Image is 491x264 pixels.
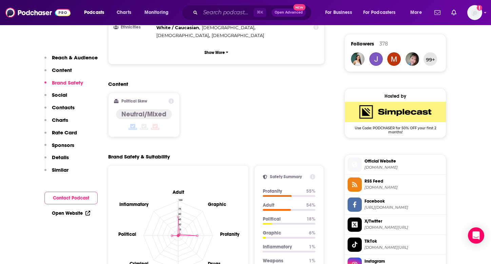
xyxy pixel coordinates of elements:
[156,25,199,30] span: White / Caucasian
[306,188,315,194] p: 55 %
[365,198,443,204] span: Facebook
[204,50,225,55] p: Show More
[118,231,136,237] text: Political
[348,177,443,192] a: RSS Feed[DOMAIN_NAME]
[52,142,74,148] p: Sponsors
[140,7,177,18] button: open menu
[44,92,67,104] button: Social
[44,117,68,129] button: Charts
[178,223,181,226] tspan: 30
[5,6,71,19] img: Podchaser - Follow, Share and Rate Podcasts
[156,32,210,39] span: ,
[52,154,69,161] p: Details
[44,54,98,67] button: Reach & Audience
[348,157,443,172] a: Official Website[DOMAIN_NAME]
[108,153,170,160] h2: Brand Safety & Suitability
[263,244,303,250] p: Inflammatory
[178,207,181,210] tspan: 75
[178,228,181,231] tspan: 15
[52,67,72,73] p: Content
[365,185,443,190] span: feeds.simplecast.com
[365,158,443,164] span: Official Website
[406,52,419,66] img: teresalamis
[387,52,401,66] img: masilo
[44,154,69,167] button: Details
[369,52,383,66] img: Julebug
[320,7,360,18] button: open menu
[263,188,301,194] p: Profanity
[345,102,446,122] img: SimpleCast Deal: Use Code: PODCHASER for 50% OFF your first 2 months!
[119,201,149,207] text: Inflammatory
[52,54,98,61] p: Reach & Audience
[52,92,67,98] p: Social
[178,212,181,215] tspan: 60
[200,7,254,18] input: Search podcasts, credits, & more...
[467,5,482,20] span: Logged in as mckenziesemrau
[365,165,443,170] span: iamunwell.com
[220,231,240,237] text: Profanity
[365,225,443,230] span: twitter.com/callherdaddy
[365,178,443,184] span: RSS Feed
[345,93,446,99] div: Hosted by
[348,197,443,212] a: Facebook[URL][DOMAIN_NAME]
[406,7,430,18] button: open menu
[202,24,255,32] span: ,
[275,11,303,14] span: Open Advanced
[467,5,482,20] button: Show profile menu
[208,201,226,207] text: Graphic
[178,218,181,221] tspan: 45
[52,104,75,111] p: Contacts
[309,258,315,264] p: 1 %
[44,79,83,92] button: Brand Safety
[188,5,318,20] div: Search podcasts, credits, & more...
[345,122,446,134] span: Use Code: PODCHASER for 50% OFF your first 2 months!
[44,129,77,142] button: Rate Card
[79,7,113,18] button: open menu
[379,41,388,47] div: 378
[52,167,68,173] p: Similar
[263,216,301,222] p: Political
[202,25,254,30] span: [DEMOGRAPHIC_DATA]
[121,99,147,103] h2: Political Skew
[309,244,315,250] p: 1 %
[351,40,374,47] span: Followers
[467,5,482,20] img: User Profile
[52,129,77,136] p: Rate Card
[345,102,446,134] a: SimpleCast Deal: Use Code: PODCHASER for 50% OFF your first 2 months!
[84,8,104,17] span: Podcasts
[44,192,98,204] button: Contact Podcast
[293,4,306,11] span: New
[172,189,184,195] text: Adult
[424,52,437,66] button: 99+
[309,230,315,236] p: 6 %
[263,202,301,208] p: Adult
[348,238,443,252] a: TikTok[DOMAIN_NAME][URL]
[117,8,131,17] span: Charts
[44,67,72,79] button: Content
[363,8,396,17] span: For Podcasters
[365,218,443,224] span: X/Twitter
[156,24,200,32] span: ,
[365,245,443,250] span: tiktok.com/@callherdaddy
[359,7,406,18] button: open menu
[270,174,307,180] h2: Safety Summary
[432,7,443,18] a: Show notifications dropdown
[156,33,209,38] span: [DEMOGRAPHIC_DATA]
[477,5,482,11] svg: Add a profile image
[44,104,75,117] button: Contacts
[212,33,264,38] span: [DEMOGRAPHIC_DATA]
[365,238,443,244] span: TikTok
[114,46,319,59] button: Show More
[365,205,443,210] span: https://www.facebook.com/callherdaddypod
[348,218,443,232] a: X/Twitter[DOMAIN_NAME][URL]
[307,216,315,222] p: 18 %
[121,110,166,118] h4: Neutral/Mixed
[178,199,182,202] tspan: 100
[263,258,303,264] p: Weapons
[351,52,365,66] img: anneallen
